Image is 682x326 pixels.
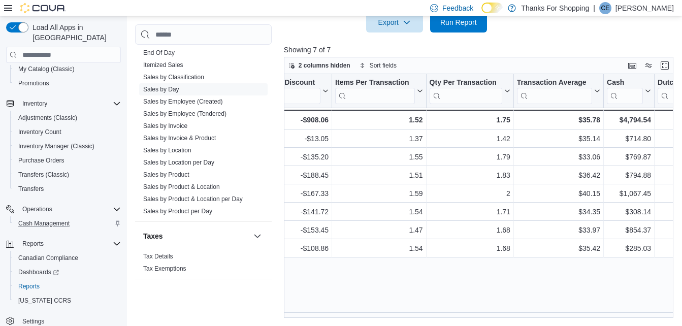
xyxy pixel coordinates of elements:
[481,13,482,14] span: Dark Mode
[335,187,423,200] div: 1.59
[14,183,121,195] span: Transfers
[22,317,44,325] span: Settings
[642,59,655,72] button: Display options
[18,171,69,179] span: Transfers (Classic)
[284,59,354,72] button: 2 columns hidden
[266,133,329,145] div: -$13.05
[659,59,671,72] button: Enter fullscreen
[143,207,212,215] span: Sales by Product per Day
[14,140,121,152] span: Inventory Manager (Classic)
[143,98,223,105] a: Sales by Employee (Created)
[143,208,212,215] a: Sales by Product per Day
[429,114,510,126] div: 1.75
[143,122,187,130] span: Sales by Invoice
[429,242,510,254] div: 1.68
[18,254,78,262] span: Canadian Compliance
[14,252,82,264] a: Canadian Compliance
[143,231,249,241] button: Taxes
[335,114,423,126] div: 1.52
[14,77,53,89] a: Promotions
[18,297,71,305] span: [US_STATE] CCRS
[607,187,651,200] div: $1,067.45
[266,224,329,236] div: -$153.45
[366,12,423,32] button: Export
[14,126,66,138] a: Inventory Count
[14,252,121,264] span: Canadian Compliance
[135,250,272,279] div: Taxes
[18,79,49,87] span: Promotions
[143,61,183,69] a: Itemized Sales
[14,112,121,124] span: Adjustments (Classic)
[143,110,226,117] a: Sales by Employee (Tendered)
[2,202,125,216] button: Operations
[18,238,121,250] span: Reports
[14,63,79,75] a: My Catalog (Classic)
[517,224,600,236] div: $33.97
[299,61,350,70] span: 2 columns hidden
[599,2,611,14] div: Cliff Evans
[143,265,186,273] span: Tax Exemptions
[28,22,121,43] span: Load All Apps in [GEOGRAPHIC_DATA]
[335,133,423,145] div: 1.37
[335,169,423,181] div: 1.51
[22,100,47,108] span: Inventory
[335,78,415,104] div: Items Per Transaction
[266,242,329,254] div: -$108.86
[429,78,502,104] div: Qty Per Transaction
[143,183,220,191] span: Sales by Product & Location
[143,252,173,260] span: Tax Details
[370,61,397,70] span: Sort fields
[10,279,125,294] button: Reports
[607,114,651,126] div: $4,794.54
[14,77,121,89] span: Promotions
[143,158,214,167] span: Sales by Location per Day
[335,151,423,163] div: 1.55
[2,96,125,111] button: Inventory
[10,111,125,125] button: Adjustments (Classic)
[14,280,121,292] span: Reports
[607,78,643,88] div: Cash
[14,112,81,124] a: Adjustments (Classic)
[14,154,121,167] span: Purchase Orders
[18,203,56,215] button: Operations
[10,294,125,308] button: [US_STATE] CCRS
[14,169,73,181] a: Transfers (Classic)
[521,2,589,14] p: Thanks For Shopping
[355,59,401,72] button: Sort fields
[14,63,121,75] span: My Catalog (Classic)
[143,265,186,272] a: Tax Exemptions
[14,217,74,230] a: Cash Management
[517,133,600,145] div: $35.14
[143,171,189,178] a: Sales by Product
[18,142,94,150] span: Inventory Manager (Classic)
[517,206,600,218] div: $34.35
[14,266,121,278] span: Dashboards
[266,206,329,218] div: -$141.72
[517,242,600,254] div: $35.42
[10,216,125,231] button: Cash Management
[10,153,125,168] button: Purchase Orders
[18,114,77,122] span: Adjustments (Classic)
[10,62,125,76] button: My Catalog (Classic)
[143,171,189,179] span: Sales by Product
[10,139,125,153] button: Inventory Manager (Classic)
[18,97,51,110] button: Inventory
[14,169,121,181] span: Transfers (Classic)
[284,45,677,55] p: Showing 7 of 7
[517,78,592,88] div: Transaction Average
[266,169,329,181] div: -$188.45
[14,266,63,278] a: Dashboards
[143,74,204,81] a: Sales by Classification
[14,183,48,195] a: Transfers
[517,169,600,181] div: $36.42
[266,78,320,88] div: Total Discount
[607,206,651,218] div: $308.14
[14,154,69,167] a: Purchase Orders
[14,280,44,292] a: Reports
[2,237,125,251] button: Reports
[517,78,600,104] button: Transaction Average
[440,17,477,27] span: Run Report
[626,59,638,72] button: Keyboard shortcuts
[10,76,125,90] button: Promotions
